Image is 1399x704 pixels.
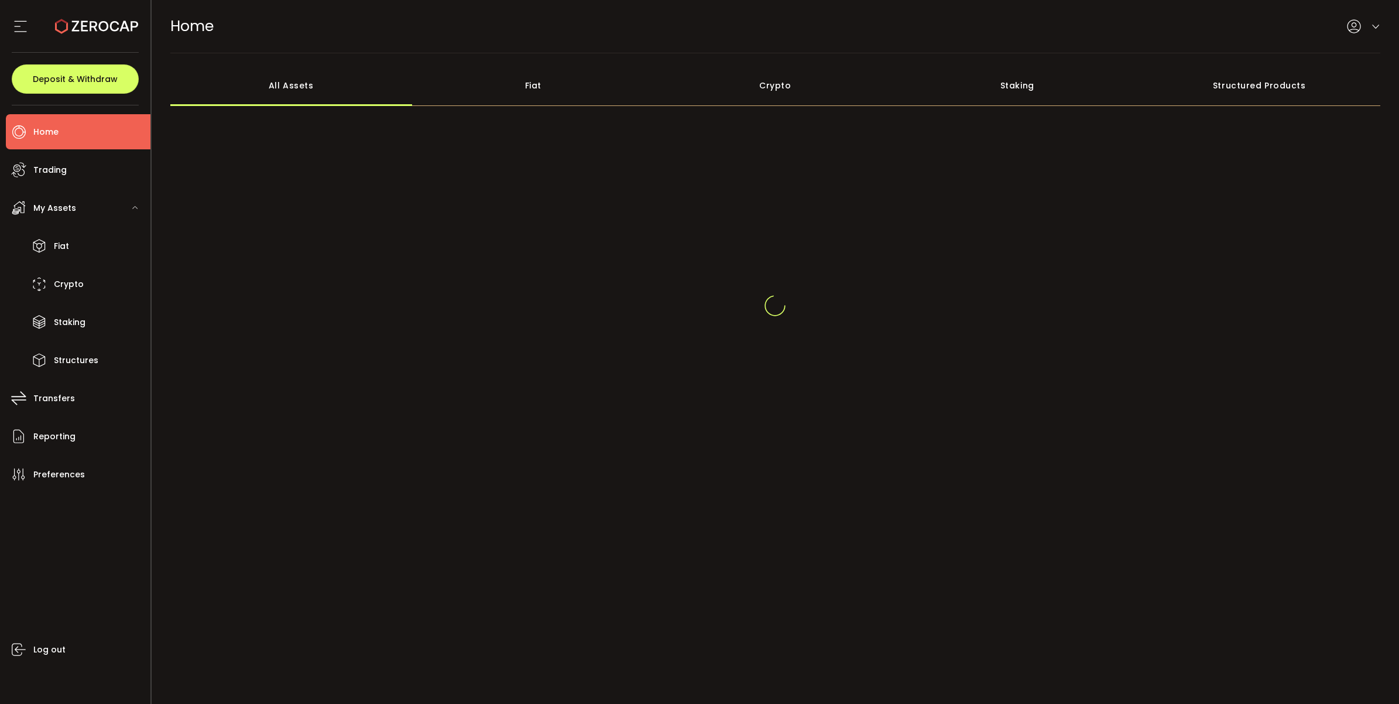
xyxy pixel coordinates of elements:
[896,65,1139,106] div: Staking
[54,314,85,331] span: Staking
[12,64,139,94] button: Deposit & Withdraw
[33,75,118,83] span: Deposit & Withdraw
[654,65,897,106] div: Crypto
[33,162,67,179] span: Trading
[33,641,66,658] span: Log out
[54,352,98,369] span: Structures
[33,200,76,217] span: My Assets
[54,238,69,255] span: Fiat
[33,428,76,445] span: Reporting
[54,276,84,293] span: Crypto
[33,124,59,141] span: Home
[412,65,654,106] div: Fiat
[170,65,413,106] div: All Assets
[33,390,75,407] span: Transfers
[170,16,214,36] span: Home
[1139,65,1381,106] div: Structured Products
[33,466,85,483] span: Preferences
